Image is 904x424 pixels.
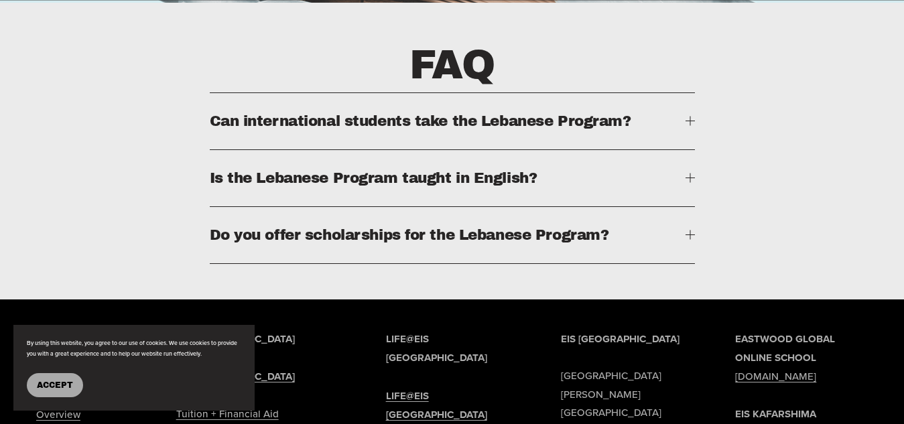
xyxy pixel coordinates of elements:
[210,227,686,243] span: Do you offer scholarships for the Lebanese Program?
[27,373,83,397] button: Accept
[735,367,816,385] a: [DOMAIN_NAME]
[210,170,686,186] span: Is the Lebanese Program taught in English?
[176,405,279,423] a: Tuition + Financial Aid
[105,39,798,92] h2: FAQ
[561,332,680,346] strong: EIS [GEOGRAPHIC_DATA]
[37,380,73,390] span: Accept
[210,113,686,129] span: Can international students take the Lebanese Program?
[36,405,80,423] a: Overview
[735,407,816,421] strong: EIS KAFARSHIMA
[735,332,835,365] strong: EASTWOOD GLOBAL ONLINE SCHOOL
[210,207,695,263] button: Do you offer scholarships for the Lebanese Program?
[386,332,487,365] strong: LIFE@EIS [GEOGRAPHIC_DATA]
[386,388,487,422] strong: LIFE@EIS [GEOGRAPHIC_DATA]
[210,93,695,149] button: Can international students take the Lebanese Program?
[13,325,255,411] section: Cookie banner
[210,150,695,206] button: Is the Lebanese Program taught in English?
[27,338,241,360] p: By using this website, you agree to our use of cookies. We use cookies to provide you with a grea...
